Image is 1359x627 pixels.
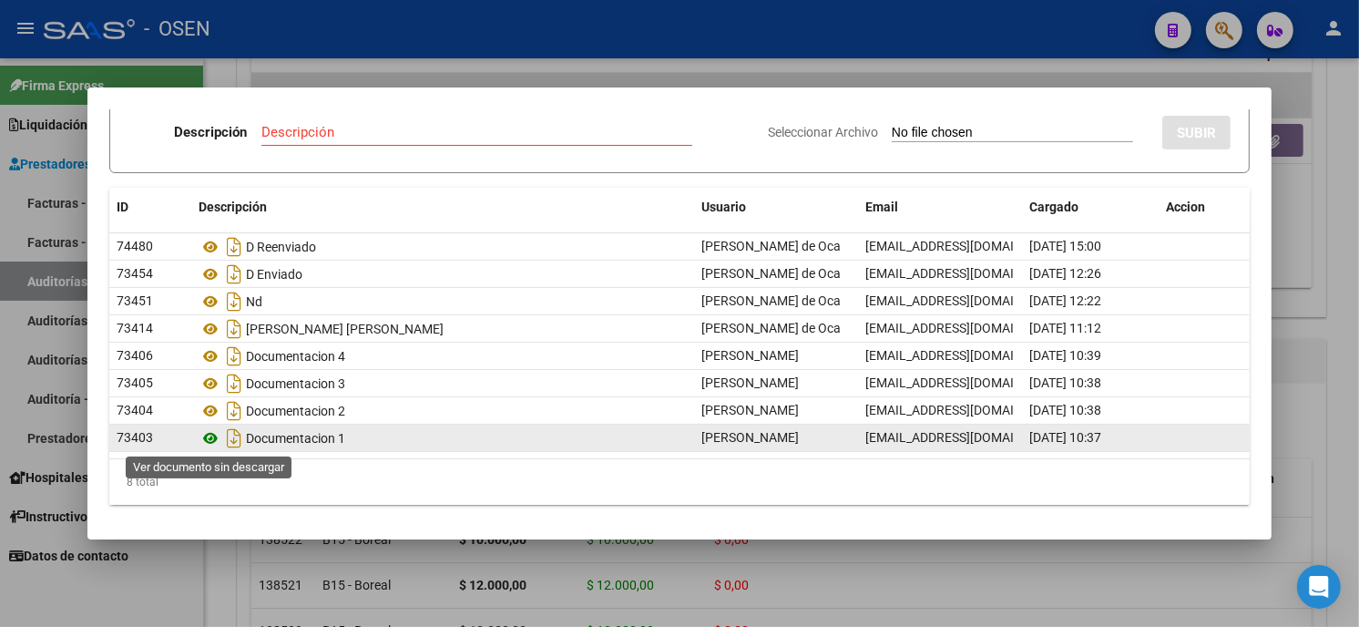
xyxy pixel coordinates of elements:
[117,348,153,363] span: 73406
[701,321,841,335] span: [PERSON_NAME] de Oca
[701,293,841,308] span: [PERSON_NAME] de Oca
[865,403,1068,417] span: [EMAIL_ADDRESS][DOMAIN_NAME]
[117,293,153,308] span: 73451
[199,424,687,453] div: Documentacion 1
[222,424,246,453] i: Descargar documento
[199,396,687,426] div: Documentacion 2
[865,321,1068,335] span: [EMAIL_ADDRESS][DOMAIN_NAME]
[199,260,687,289] div: D Enviado
[222,287,246,316] i: Descargar documento
[865,200,898,214] span: Email
[701,375,799,390] span: [PERSON_NAME]
[1166,200,1205,214] span: Accion
[1177,125,1216,141] span: SUBIR
[1159,188,1250,227] datatable-header-cell: Accion
[191,188,694,227] datatable-header-cell: Descripción
[865,348,1068,363] span: [EMAIL_ADDRESS][DOMAIN_NAME]
[701,430,799,445] span: [PERSON_NAME]
[694,188,858,227] datatable-header-cell: Usuario
[865,266,1068,281] span: [EMAIL_ADDRESS][DOMAIN_NAME]
[701,348,799,363] span: [PERSON_NAME]
[117,403,153,417] span: 73404
[1029,239,1101,253] span: [DATE] 15:00
[1029,403,1101,417] span: [DATE] 10:38
[865,430,1068,445] span: [EMAIL_ADDRESS][DOMAIN_NAME]
[199,200,267,214] span: Descripción
[1029,430,1101,445] span: [DATE] 10:37
[117,239,153,253] span: 74480
[109,459,1250,505] div: 8 total
[199,287,687,316] div: Nd
[1029,375,1101,390] span: [DATE] 10:38
[222,260,246,289] i: Descargar documento
[701,266,841,281] span: [PERSON_NAME] de Oca
[701,239,841,253] span: [PERSON_NAME] de Oca
[1029,321,1101,335] span: [DATE] 11:12
[222,232,246,262] i: Descargar documento
[117,200,128,214] span: ID
[117,321,153,335] span: 73414
[199,369,687,398] div: Documentacion 3
[1029,200,1078,214] span: Cargado
[117,430,153,445] span: 73403
[222,342,246,371] i: Descargar documento
[199,342,687,371] div: Documentacion 4
[117,375,153,390] span: 73405
[222,369,246,398] i: Descargar documento
[1162,116,1231,149] button: SUBIR
[865,239,1068,253] span: [EMAIL_ADDRESS][DOMAIN_NAME]
[222,314,246,344] i: Descargar documento
[117,266,153,281] span: 73454
[109,188,191,227] datatable-header-cell: ID
[701,200,746,214] span: Usuario
[222,396,246,426] i: Descargar documento
[701,403,799,417] span: [PERSON_NAME]
[1297,565,1341,609] div: Open Intercom Messenger
[865,375,1068,390] span: [EMAIL_ADDRESS][DOMAIN_NAME]
[1029,348,1101,363] span: [DATE] 10:39
[865,293,1068,308] span: [EMAIL_ADDRESS][DOMAIN_NAME]
[768,125,878,139] span: Seleccionar Archivo
[1029,266,1101,281] span: [DATE] 12:26
[1022,188,1159,227] datatable-header-cell: Cargado
[858,188,1022,227] datatable-header-cell: Email
[199,314,687,344] div: [PERSON_NAME] [PERSON_NAME]
[199,232,687,262] div: D Reenviado
[1029,293,1101,308] span: [DATE] 12:22
[174,122,247,143] p: Descripción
